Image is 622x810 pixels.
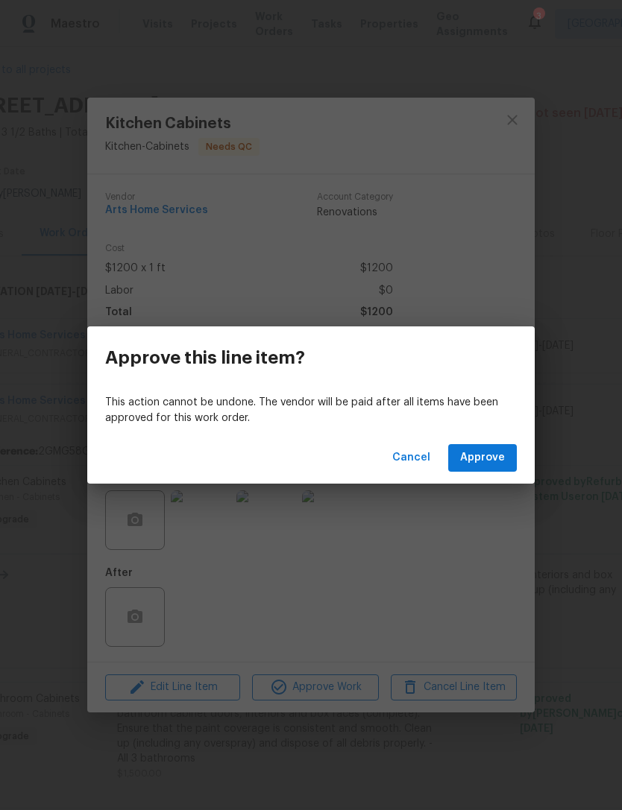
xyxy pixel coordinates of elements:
span: Cancel [392,449,430,467]
h3: Approve this line item? [105,347,305,368]
button: Approve [448,444,517,472]
span: Approve [460,449,505,467]
p: This action cannot be undone. The vendor will be paid after all items have been approved for this... [105,395,517,426]
button: Cancel [386,444,436,472]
